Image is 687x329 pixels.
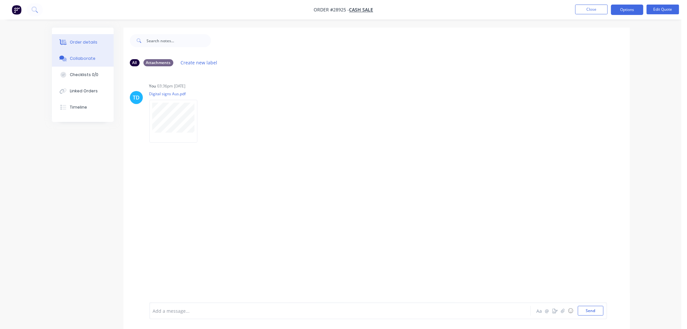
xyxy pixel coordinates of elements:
[149,83,156,89] div: You
[349,7,373,13] a: CASH SALE
[52,67,114,83] button: Checklists 0/0
[52,50,114,67] button: Collaborate
[12,5,21,15] img: Factory
[70,88,98,94] div: Linked Orders
[144,59,173,66] div: Attachments
[536,307,543,315] button: Aa
[611,5,643,15] button: Options
[52,99,114,115] button: Timeline
[70,56,95,61] div: Collaborate
[147,34,211,47] input: Search notes...
[133,94,140,101] div: TD
[575,5,608,14] button: Close
[177,58,221,67] button: Create new label
[567,307,575,315] button: ☺
[543,307,551,315] button: @
[70,72,98,78] div: Checklists 0/0
[70,39,97,45] div: Order details
[578,306,604,316] button: Send
[314,7,349,13] span: Order #28925 -
[52,34,114,50] button: Order details
[130,59,140,66] div: All
[70,104,87,110] div: Timeline
[647,5,679,14] button: Edit Quote
[157,83,186,89] div: 03:36pm [DATE]
[149,91,204,97] p: Digital signs Aus.pdf
[52,83,114,99] button: Linked Orders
